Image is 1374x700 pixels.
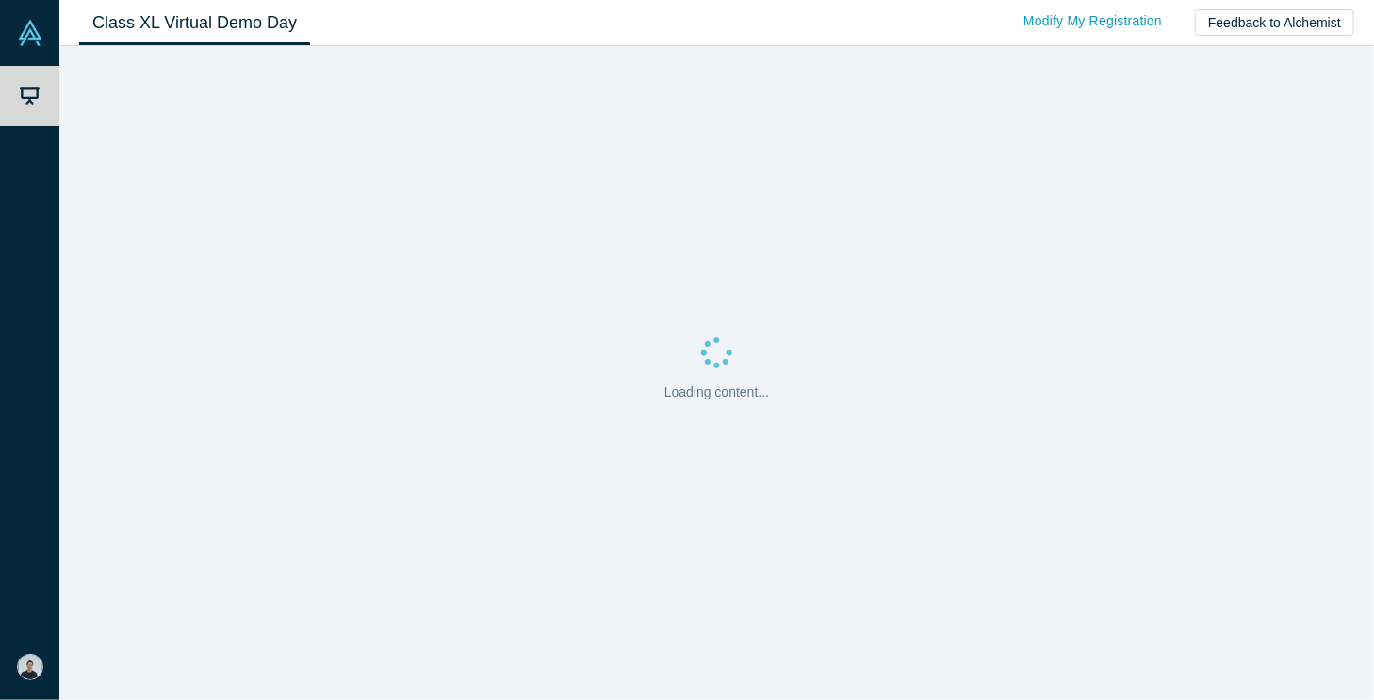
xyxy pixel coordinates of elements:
a: Modify My Registration [1004,5,1182,38]
a: Class XL Virtual Demo Day [79,1,310,45]
img: Alchemist Vault Logo [17,20,43,46]
img: Kengo Otani's Account [17,654,43,680]
p: Loading content... [664,383,769,402]
button: Feedback to Alchemist [1195,9,1354,36]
